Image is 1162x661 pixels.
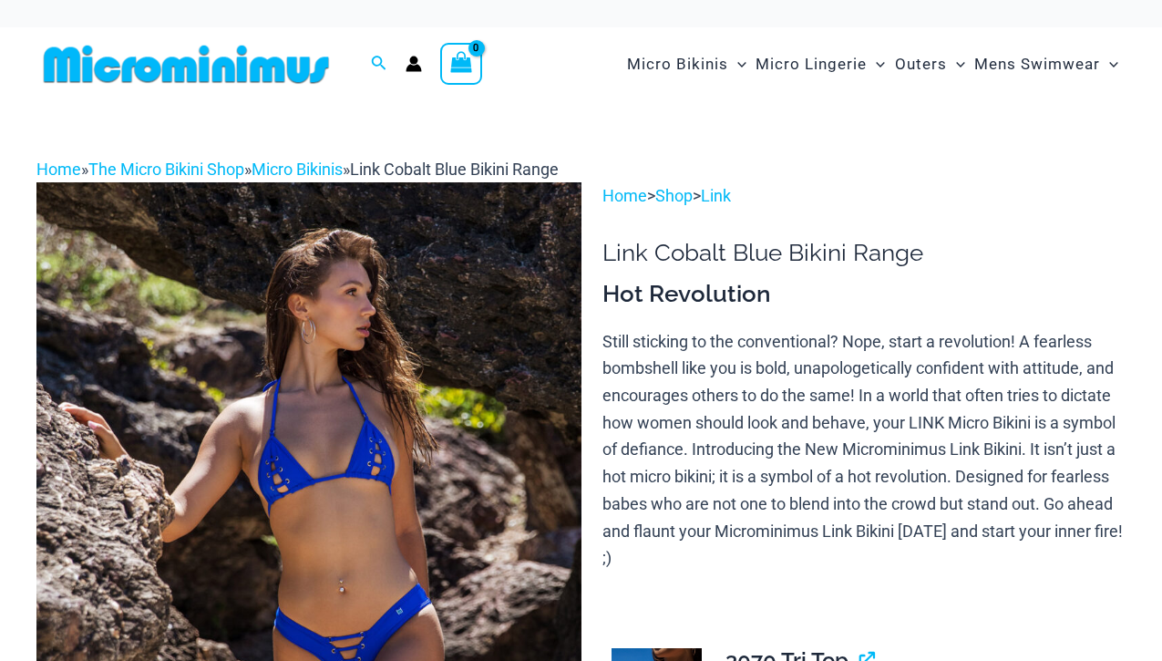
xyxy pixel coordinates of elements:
span: Outers [895,41,947,88]
span: Micro Bikinis [627,41,728,88]
a: Account icon link [406,56,422,72]
a: Shop [655,186,693,205]
span: Menu Toggle [867,41,885,88]
span: Menu Toggle [947,41,965,88]
p: > > [602,182,1126,210]
span: Micro Lingerie [756,41,867,88]
a: Micro Bikinis [252,160,343,179]
p: Still sticking to the conventional? Nope, start a revolution! A fearless bombshell like you is bo... [602,328,1126,572]
h3: Hot Revolution [602,279,1126,310]
span: Link Cobalt Blue Bikini Range [350,160,559,179]
span: Mens Swimwear [974,41,1100,88]
a: Search icon link [371,53,387,76]
a: Mens SwimwearMenu ToggleMenu Toggle [970,36,1123,92]
nav: Site Navigation [620,34,1126,95]
a: OutersMenu ToggleMenu Toggle [890,36,970,92]
a: View Shopping Cart, empty [440,43,482,85]
h1: Link Cobalt Blue Bikini Range [602,239,1126,267]
span: » » » [36,160,559,179]
a: Home [36,160,81,179]
span: Menu Toggle [728,41,746,88]
a: The Micro Bikini Shop [88,160,244,179]
a: Link [701,186,731,205]
a: Micro LingerieMenu ToggleMenu Toggle [751,36,889,92]
a: Home [602,186,647,205]
span: Menu Toggle [1100,41,1118,88]
a: Micro BikinisMenu ToggleMenu Toggle [622,36,751,92]
img: MM SHOP LOGO FLAT [36,44,336,85]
